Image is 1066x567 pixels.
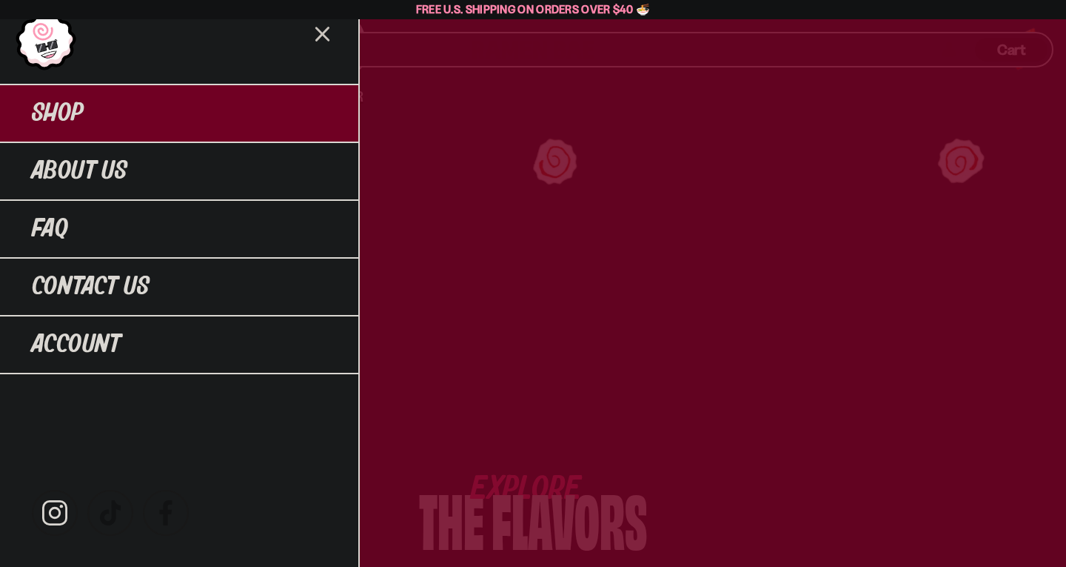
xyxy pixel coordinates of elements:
span: Free U.S. Shipping on Orders over $40 🍜 [416,2,651,16]
button: Close menu [310,20,336,46]
span: FAQ [32,216,68,242]
span: Contact Us [32,273,150,300]
span: About Us [32,158,127,185]
span: Shop [32,100,84,127]
span: Account [32,331,121,358]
